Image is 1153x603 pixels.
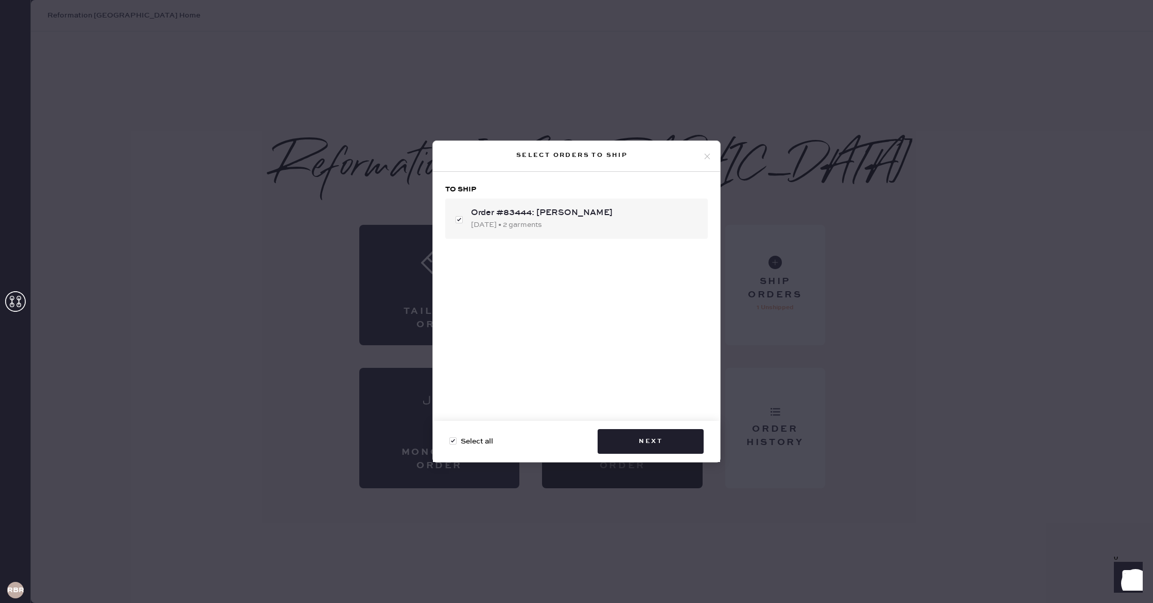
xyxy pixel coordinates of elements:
[7,587,24,594] h3: RBRA
[445,184,708,194] h3: To ship
[471,219,700,230] div: [DATE] • 2 garments
[1104,557,1148,601] iframe: Front Chat
[598,429,704,454] button: Next
[471,207,700,219] div: Order #83444: [PERSON_NAME]
[441,149,703,162] div: Select orders to ship
[461,436,493,447] span: Select all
